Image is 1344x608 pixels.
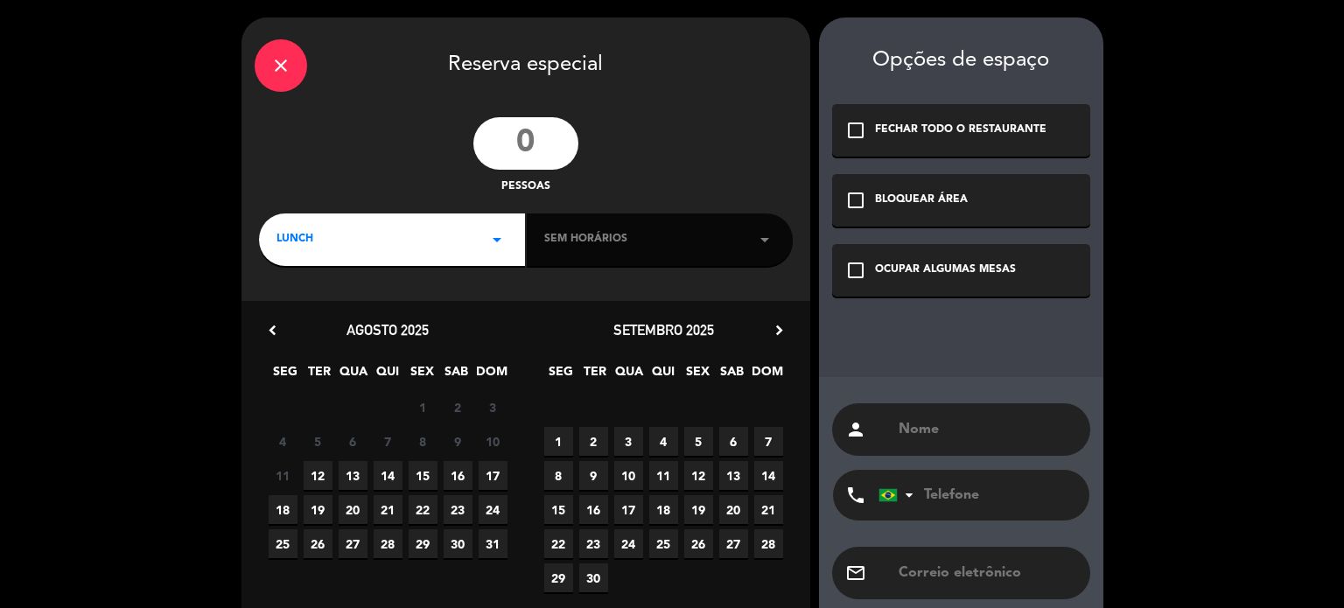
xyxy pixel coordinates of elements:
[479,495,507,524] span: 24
[613,321,714,339] span: setembro 2025
[719,427,748,456] span: 6
[269,529,297,558] span: 25
[615,361,644,390] span: QUA
[579,461,608,490] span: 9
[649,427,678,456] span: 4
[409,393,437,422] span: 1
[409,529,437,558] span: 29
[444,529,472,558] span: 30
[409,461,437,490] span: 15
[409,495,437,524] span: 22
[579,563,608,592] span: 30
[579,495,608,524] span: 16
[374,427,402,456] span: 7
[614,427,643,456] span: 3
[544,529,573,558] span: 22
[614,461,643,490] span: 10
[579,427,608,456] span: 2
[752,361,780,390] span: DOM
[476,361,505,390] span: DOM
[374,529,402,558] span: 28
[544,427,573,456] span: 1
[442,361,471,390] span: SAB
[409,427,437,456] span: 8
[770,321,788,339] i: chevron_right
[479,393,507,422] span: 3
[683,361,712,390] span: SEX
[581,361,610,390] span: TER
[684,495,713,524] span: 19
[479,529,507,558] span: 31
[897,561,1077,585] input: Correio eletrônico
[719,529,748,558] span: 27
[754,529,783,558] span: 28
[754,495,783,524] span: 21
[684,461,713,490] span: 12
[339,495,367,524] span: 20
[270,55,291,76] i: close
[479,427,507,456] span: 10
[875,122,1046,139] div: FECHAR TODO O RESTAURANTE
[544,461,573,490] span: 8
[374,495,402,524] span: 21
[374,461,402,490] span: 14
[241,17,810,108] div: Reserva especial
[544,495,573,524] span: 15
[408,361,437,390] span: SEX
[473,117,578,170] input: 0
[271,361,300,390] span: SEG
[845,563,866,584] i: email
[754,461,783,490] span: 14
[845,419,866,440] i: person
[845,485,866,506] i: phone
[339,529,367,558] span: 27
[845,190,866,211] i: check_box_outline_blank
[486,229,507,250] i: arrow_drop_down
[304,495,332,524] span: 19
[719,495,748,524] span: 20
[614,529,643,558] span: 24
[845,120,866,141] i: check_box_outline_blank
[304,529,332,558] span: 26
[269,461,297,490] span: 11
[339,361,368,390] span: QUA
[717,361,746,390] span: SAB
[544,231,627,248] span: Sem horários
[547,361,576,390] span: SEG
[649,529,678,558] span: 25
[879,471,920,520] div: Brazil (Brasil): +55
[374,361,402,390] span: QUI
[897,417,1077,442] input: Nome
[276,231,313,248] span: LUNCH
[346,321,429,339] span: agosto 2025
[544,563,573,592] span: 29
[444,393,472,422] span: 2
[719,461,748,490] span: 13
[305,361,334,390] span: TER
[875,262,1016,279] div: OCUPAR ALGUMAS MESAS
[444,495,472,524] span: 23
[845,260,866,281] i: check_box_outline_blank
[878,470,1071,521] input: Telefone
[263,321,282,339] i: chevron_left
[269,495,297,524] span: 18
[649,495,678,524] span: 18
[579,529,608,558] span: 23
[501,178,550,196] span: pessoas
[649,361,678,390] span: QUI
[754,229,775,250] i: arrow_drop_down
[684,529,713,558] span: 26
[479,461,507,490] span: 17
[444,461,472,490] span: 16
[754,427,783,456] span: 7
[444,427,472,456] span: 9
[304,461,332,490] span: 12
[649,461,678,490] span: 11
[304,427,332,456] span: 5
[339,461,367,490] span: 13
[614,495,643,524] span: 17
[339,427,367,456] span: 6
[875,192,968,209] div: BLOQUEAR ÁREA
[269,427,297,456] span: 4
[832,48,1090,73] div: Opções de espaço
